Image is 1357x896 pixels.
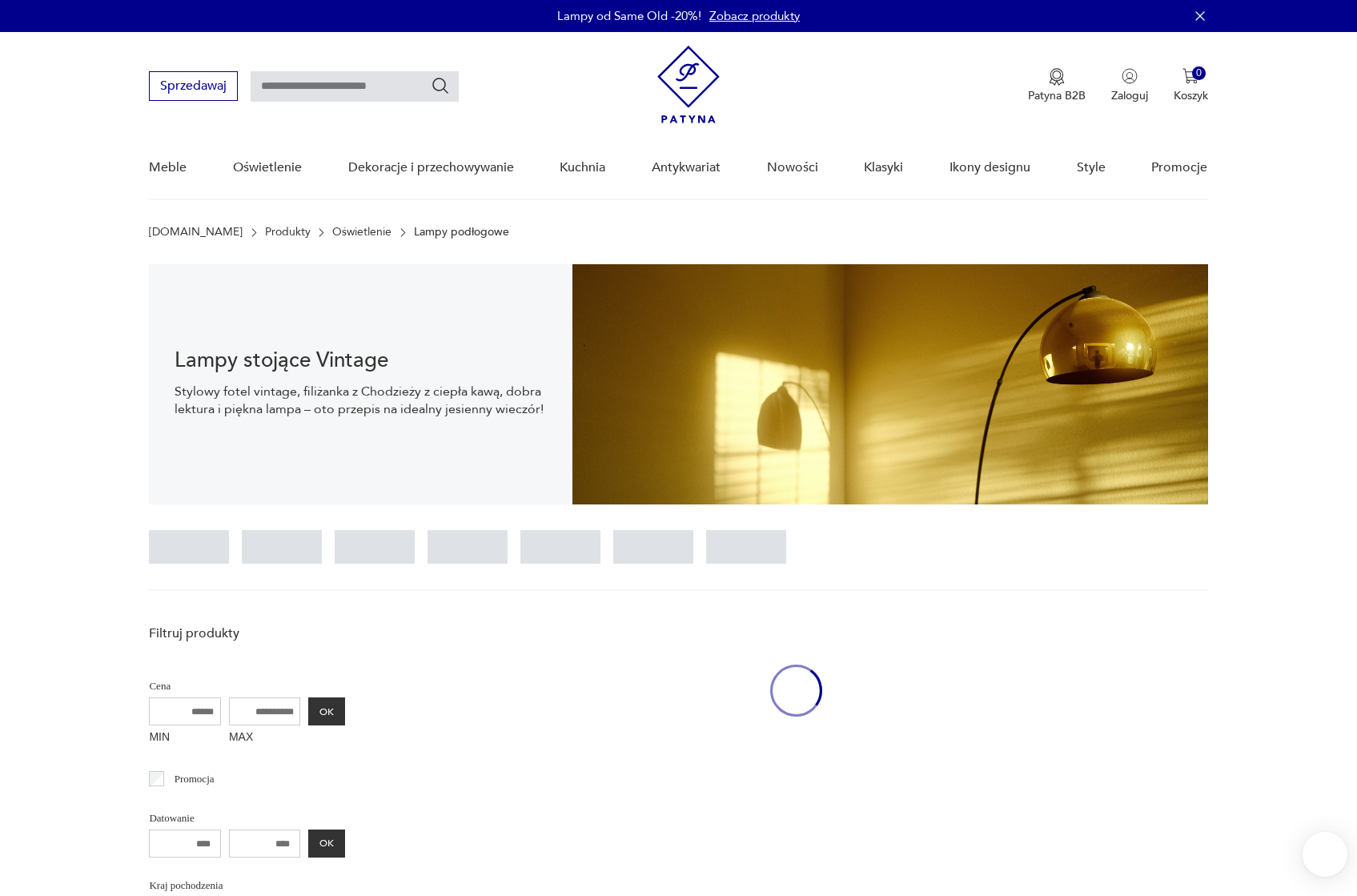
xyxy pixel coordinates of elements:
[1028,68,1086,103] a: Ikona medaluPatyna B2B
[1174,68,1208,103] button: 0Koszyk
[149,82,238,93] a: Sprzedawaj
[767,137,818,199] a: Nowości
[431,76,450,95] button: Szukaj
[770,617,822,765] div: oval-loading
[175,770,215,788] p: Promocja
[175,383,547,418] p: Stylowy fotel vintage, filiżanka z Chodzieży z ciepła kawą, dobra lektura i piękna lampa – oto pr...
[1192,66,1206,80] div: 0
[1174,88,1208,103] p: Koszyk
[657,46,720,123] img: Patyna - sklep z meblami i dekoracjami vintage
[149,625,345,642] p: Filtruj produkty
[149,137,187,199] a: Meble
[265,226,311,239] a: Produkty
[1077,137,1106,199] a: Style
[1111,88,1148,103] p: Zaloguj
[308,830,345,858] button: OK
[149,877,345,894] p: Kraj pochodzenia
[1111,68,1148,103] button: Zaloguj
[229,725,301,751] label: MAX
[1028,88,1086,103] p: Patyna B2B
[557,8,701,24] p: Lampy od Same Old -20%!
[1028,68,1086,103] button: Patyna B2B
[308,697,345,725] button: OK
[709,8,800,24] a: Zobacz produkty
[233,137,302,199] a: Oświetlenie
[332,226,391,239] a: Oświetlenie
[175,351,547,370] h1: Lampy stojące Vintage
[652,137,721,199] a: Antykwariat
[560,137,605,199] a: Kuchnia
[949,137,1030,199] a: Ikony designu
[149,725,221,751] label: MIN
[1049,68,1065,86] img: Ikona medalu
[572,264,1207,504] img: 10e6338538aad63f941a4120ddb6aaec.jpg
[1182,68,1198,84] img: Ikona koszyka
[149,677,345,695] p: Cena
[348,137,514,199] a: Dekoracje i przechowywanie
[1303,832,1347,877] iframe: Smartsupp widget button
[149,810,345,827] p: Datowanie
[149,226,243,239] a: [DOMAIN_NAME]
[1151,137,1207,199] a: Promocje
[149,71,238,101] button: Sprzedawaj
[1122,68,1138,84] img: Ikonka użytkownika
[864,137,903,199] a: Klasyki
[414,226,509,239] p: Lampy podłogowe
